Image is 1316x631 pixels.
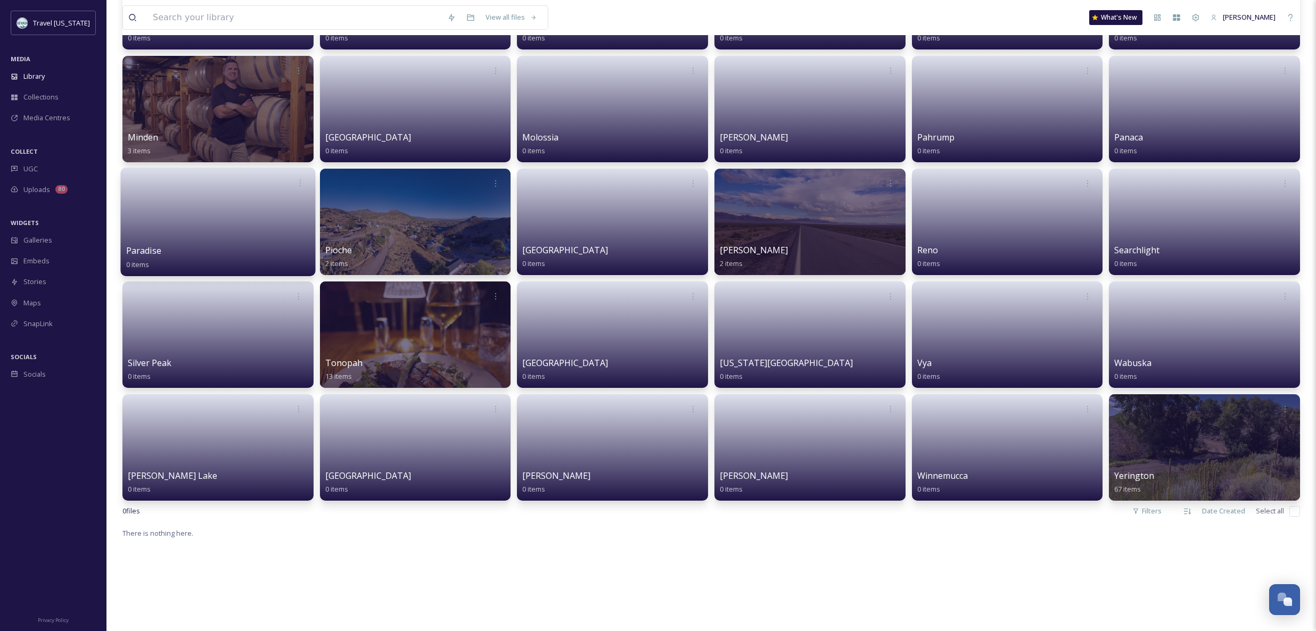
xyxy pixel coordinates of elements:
a: Pahrump0 items [917,132,955,155]
a: [GEOGRAPHIC_DATA]0 items [325,471,411,494]
span: Uploads [23,185,50,195]
span: 0 items [522,484,545,494]
a: Molossia0 items [522,132,558,155]
span: Collections [23,92,59,102]
a: Reno0 items [917,245,940,268]
span: Yerington [1114,470,1154,481]
a: Wabuska0 items [1114,358,1151,381]
a: Pioche2 items [325,245,352,268]
span: Embeds [23,256,50,266]
a: View all files [480,7,542,28]
span: Media Centres [23,113,70,123]
a: Panaca0 items [1114,132,1143,155]
span: 0 items [1114,259,1137,268]
a: Silver Peak0 items [128,358,171,381]
span: Maps [23,298,41,308]
span: Vya [917,357,932,369]
span: 0 items [325,146,348,155]
span: Stories [23,277,46,287]
span: 0 items [325,33,348,43]
span: 0 items [522,259,545,268]
a: Searchlight0 items [1114,245,1159,268]
a: Paradise0 items [126,246,161,269]
span: 0 items [1114,371,1137,381]
span: 0 items [917,484,940,494]
span: Molossia [522,131,558,143]
span: 3 items [128,146,151,155]
span: 0 items [917,33,940,43]
div: Date Created [1197,501,1251,521]
a: What's New [1089,10,1142,25]
span: 67 items [1114,484,1141,494]
span: Silver Peak [128,357,171,369]
a: Vya0 items [917,358,940,381]
span: COLLECT [11,147,38,155]
span: Pahrump [917,131,955,143]
a: [PERSON_NAME] Lake0 items [128,471,217,494]
span: Privacy Policy [38,617,69,624]
span: SOCIALS [11,353,37,361]
a: [PERSON_NAME]0 items [522,471,590,494]
span: Searchlight [1114,244,1159,256]
span: 0 items [720,484,743,494]
span: [PERSON_NAME] [1223,12,1276,22]
span: Select all [1256,506,1284,516]
span: 0 items [128,33,151,43]
span: There is nothing here. [122,528,193,538]
span: Minden [128,131,158,143]
span: Galleries [23,235,52,245]
span: Reno [917,244,938,256]
span: [PERSON_NAME] Lake [128,470,217,481]
a: [GEOGRAPHIC_DATA]0 items [522,358,608,381]
a: Winnemucca0 items [917,471,968,494]
span: 0 items [720,371,743,381]
span: Socials [23,369,46,379]
span: MEDIA [11,55,30,63]
span: Wabuska [1114,357,1151,369]
a: [GEOGRAPHIC_DATA]0 items [325,132,411,155]
span: 0 items [1114,146,1137,155]
span: Panaca [1114,131,1143,143]
a: Privacy Policy [38,613,69,626]
span: Travel [US_STATE] [33,18,90,28]
span: 0 items [128,484,151,494]
span: 0 items [917,146,940,155]
span: WIDGETS [11,219,39,227]
a: Minden3 items [128,132,158,155]
span: 0 items [522,146,545,155]
span: Winnemucca [917,470,968,481]
span: [PERSON_NAME] [522,470,590,481]
span: [GEOGRAPHIC_DATA] [522,244,608,256]
span: 0 items [917,371,940,381]
span: 0 items [128,371,151,381]
div: Filters [1127,501,1167,521]
span: 0 items [325,484,348,494]
a: [GEOGRAPHIC_DATA]0 items [522,245,608,268]
span: 0 items [1114,33,1137,43]
span: [GEOGRAPHIC_DATA] [325,131,411,143]
img: download.jpeg [17,18,28,28]
span: SnapLink [23,319,53,329]
span: Paradise [126,245,161,256]
a: [US_STATE][GEOGRAPHIC_DATA]0 items [720,358,853,381]
span: 2 items [325,259,348,268]
a: [PERSON_NAME]2 items [720,245,788,268]
span: UGC [23,164,38,174]
span: 0 items [720,33,743,43]
button: Open Chat [1269,584,1300,615]
a: [PERSON_NAME]0 items [720,132,788,155]
div: 80 [55,185,68,194]
a: Yerington67 items [1114,471,1154,494]
span: Pioche [325,244,352,256]
span: Tonopah [325,357,363,369]
span: Library [23,71,45,81]
span: 2 items [720,259,743,268]
span: 0 items [522,33,545,43]
span: 0 items [720,146,743,155]
a: Tonopah13 items [325,358,363,381]
span: [PERSON_NAME] [720,470,788,481]
span: [GEOGRAPHIC_DATA] [522,357,608,369]
span: [PERSON_NAME] [720,244,788,256]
